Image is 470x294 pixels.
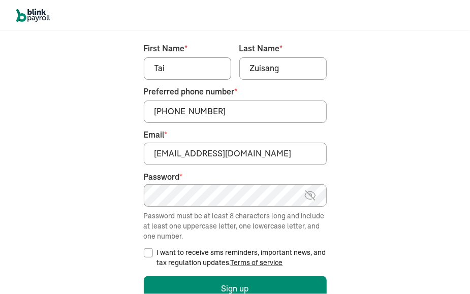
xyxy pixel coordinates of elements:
label: First Name [144,43,231,54]
label: Preferred phone number [144,86,327,97]
label: Last Name [239,43,327,54]
label: I want to receive sms reminders, important news, and tax regulation updates. [157,247,327,268]
iframe: Chat Widget [301,184,470,294]
div: Password must be at least 8 characters long and include at least one uppercase letter, one lowerc... [144,211,327,241]
label: Email [144,129,327,141]
input: Your last name [239,57,327,80]
input: Your first name [144,57,231,80]
input: Your email address [144,143,327,165]
img: logo [16,9,50,22]
a: Terms of service [231,258,283,267]
label: Password [144,171,327,183]
input: Your phone number [144,101,327,123]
